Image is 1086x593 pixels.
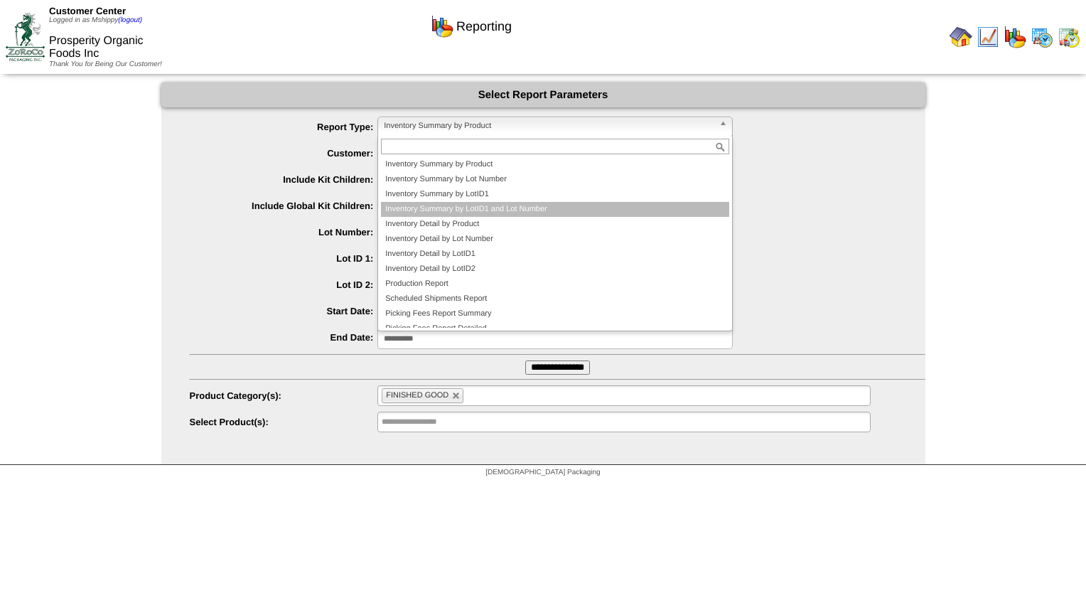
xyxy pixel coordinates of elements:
[190,174,378,185] label: Include Kit Children:
[190,306,378,316] label: Start Date:
[190,332,378,343] label: End Date:
[381,277,729,292] li: Production Report
[190,143,925,159] span: Prosperity Organic Foods Inc
[1058,26,1080,48] img: calendarinout.gif
[190,390,378,401] label: Product Category(s):
[381,157,729,172] li: Inventory Summary by Product
[49,35,144,60] span: Prosperity Organic Foods Inc
[49,60,162,68] span: Thank You for Being Our Customer!
[384,117,714,134] span: Inventory Summary by Product
[6,13,45,60] img: ZoRoCo_Logo(Green%26Foil)%20jpg.webp
[190,279,378,290] label: Lot ID 2:
[190,253,378,264] label: Lot ID 1:
[1004,26,1026,48] img: graph.gif
[381,232,729,247] li: Inventory Detail by Lot Number
[49,6,126,16] span: Customer Center
[485,469,600,476] span: [DEMOGRAPHIC_DATA] Packaging
[381,262,729,277] li: Inventory Detail by LotID2
[190,201,378,211] label: Include Global Kit Children:
[977,26,999,48] img: line_graph.gif
[49,16,142,24] span: Logged in as Mshippy
[381,217,729,232] li: Inventory Detail by Product
[456,19,512,34] span: Reporting
[190,227,378,237] label: Lot Number:
[381,172,729,187] li: Inventory Summary by Lot Number
[386,391,448,400] span: FINISHED GOOD
[381,247,729,262] li: Inventory Detail by LotID1
[118,16,142,24] a: (logout)
[190,122,378,132] label: Report Type:
[381,202,729,217] li: Inventory Summary by LotID1 and Lot Number
[1031,26,1053,48] img: calendarprod.gif
[431,15,453,38] img: graph.gif
[190,148,378,159] label: Customer:
[161,82,925,107] div: Select Report Parameters
[190,417,378,427] label: Select Product(s):
[381,306,729,321] li: Picking Fees Report Summary
[950,26,972,48] img: home.gif
[381,292,729,306] li: Scheduled Shipments Report
[381,187,729,202] li: Inventory Summary by LotID1
[381,321,729,336] li: Picking Fees Report Detailed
